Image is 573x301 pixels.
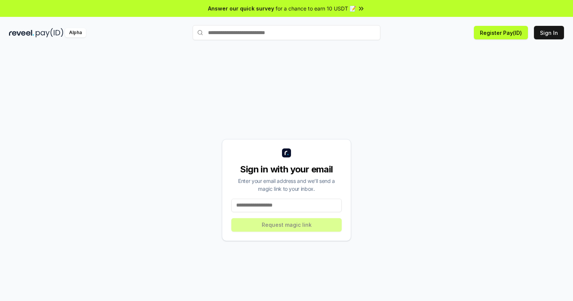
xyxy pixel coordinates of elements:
img: reveel_dark [9,28,34,37]
span: Answer our quick survey [208,4,274,12]
div: Sign in with your email [231,163,342,175]
div: Alpha [65,28,86,37]
img: pay_id [36,28,63,37]
img: logo_small [282,148,291,157]
div: Enter your email address and we’ll send a magic link to your inbox. [231,177,342,193]
button: Register Pay(ID) [474,26,528,39]
button: Sign In [534,26,564,39]
span: for a chance to earn 10 USDT 📝 [276,4,356,12]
